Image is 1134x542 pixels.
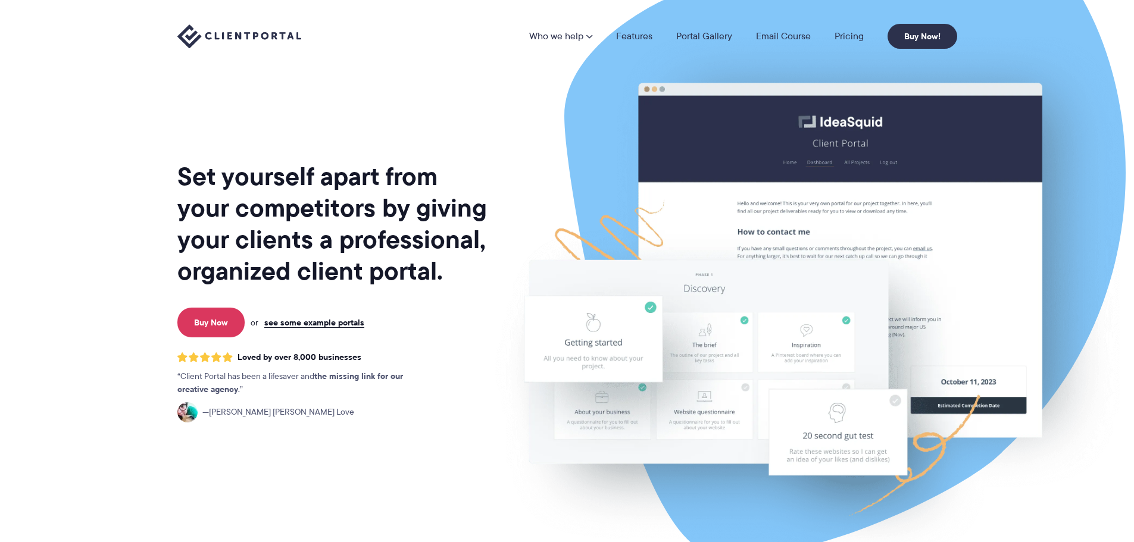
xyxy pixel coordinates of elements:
a: see some example portals [264,317,364,328]
p: Client Portal has been a lifesaver and . [177,370,427,396]
a: Who we help [529,32,592,41]
a: Email Course [756,32,811,41]
span: or [251,317,258,328]
a: Pricing [835,32,864,41]
span: Loved by over 8,000 businesses [238,352,361,362]
a: Features [616,32,652,41]
h1: Set yourself apart from your competitors by giving your clients a professional, organized client ... [177,161,489,287]
strong: the missing link for our creative agency [177,369,403,396]
a: Buy Now! [888,24,957,49]
a: Buy Now [177,308,245,337]
a: Portal Gallery [676,32,732,41]
span: [PERSON_NAME] [PERSON_NAME] Love [202,406,354,419]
